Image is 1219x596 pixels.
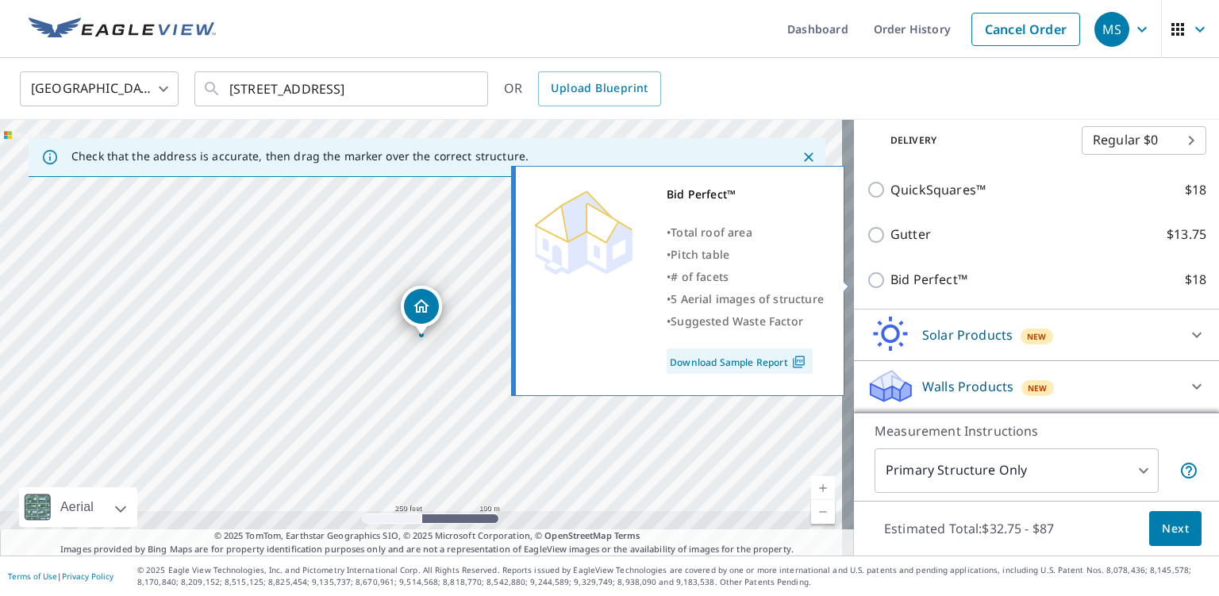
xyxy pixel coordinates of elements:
span: © 2025 TomTom, Earthstar Geographics SIO, © 2025 Microsoft Corporation, © [214,529,640,543]
div: Aerial [19,487,137,527]
div: Solar ProductsNew [867,316,1206,354]
span: 5 Aerial images of structure [671,291,824,306]
div: [GEOGRAPHIC_DATA] [20,67,179,111]
div: Dropped pin, building 1, Residential property, 211 Queensland Cir Ponte Vedra, FL 32081 [401,286,442,335]
a: OpenStreetMap [544,529,611,541]
span: Total roof area [671,225,752,240]
img: EV Logo [29,17,216,41]
div: • [667,288,824,310]
a: Upload Blueprint [538,71,660,106]
div: Bid Perfect™ [667,183,824,206]
p: Measurement Instructions [875,421,1198,440]
span: # of facets [671,269,729,284]
p: QuickSquares™ [890,180,986,200]
p: © 2025 Eagle View Technologies, Inc. and Pictometry International Corp. All Rights Reserved. Repo... [137,564,1211,588]
a: Privacy Policy [62,571,113,582]
p: Check that the address is accurate, then drag the marker over the correct structure. [71,149,529,163]
div: MS [1094,12,1129,47]
a: Current Level 17, Zoom Out [811,500,835,524]
button: Next [1149,511,1202,547]
span: Your report will include only the primary structure on the property. For example, a detached gara... [1179,461,1198,480]
p: | [8,571,113,581]
div: • [667,266,824,288]
div: Regular $0 [1082,118,1206,163]
button: Close [798,147,819,167]
div: OR [504,71,661,106]
span: New [1027,330,1047,343]
p: $18 [1185,180,1206,200]
p: Gutter [890,225,931,244]
span: Pitch table [671,247,729,262]
p: $13.75 [1167,225,1206,244]
a: Download Sample Report [667,348,813,374]
div: Aerial [56,487,98,527]
span: New [1028,382,1048,394]
div: • [667,221,824,244]
a: Cancel Order [971,13,1080,46]
span: Upload Blueprint [551,79,648,98]
p: Bid Perfect™ [890,270,967,290]
p: Estimated Total: $32.75 - $87 [871,511,1067,546]
a: Current Level 17, Zoom In [811,476,835,500]
p: $18 [1185,270,1206,290]
input: Search by address or latitude-longitude [229,67,456,111]
p: Solar Products [922,325,1013,344]
div: Walls ProductsNew [867,367,1206,406]
a: Terms of Use [8,571,57,582]
a: Terms [614,529,640,541]
span: Next [1162,519,1189,539]
div: Primary Structure Only [875,448,1159,493]
span: Suggested Waste Factor [671,313,803,329]
p: Delivery [867,133,1082,148]
div: • [667,244,824,266]
p: Walls Products [922,377,1013,396]
img: Premium [528,183,639,279]
div: • [667,310,824,333]
img: Pdf Icon [788,355,809,369]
